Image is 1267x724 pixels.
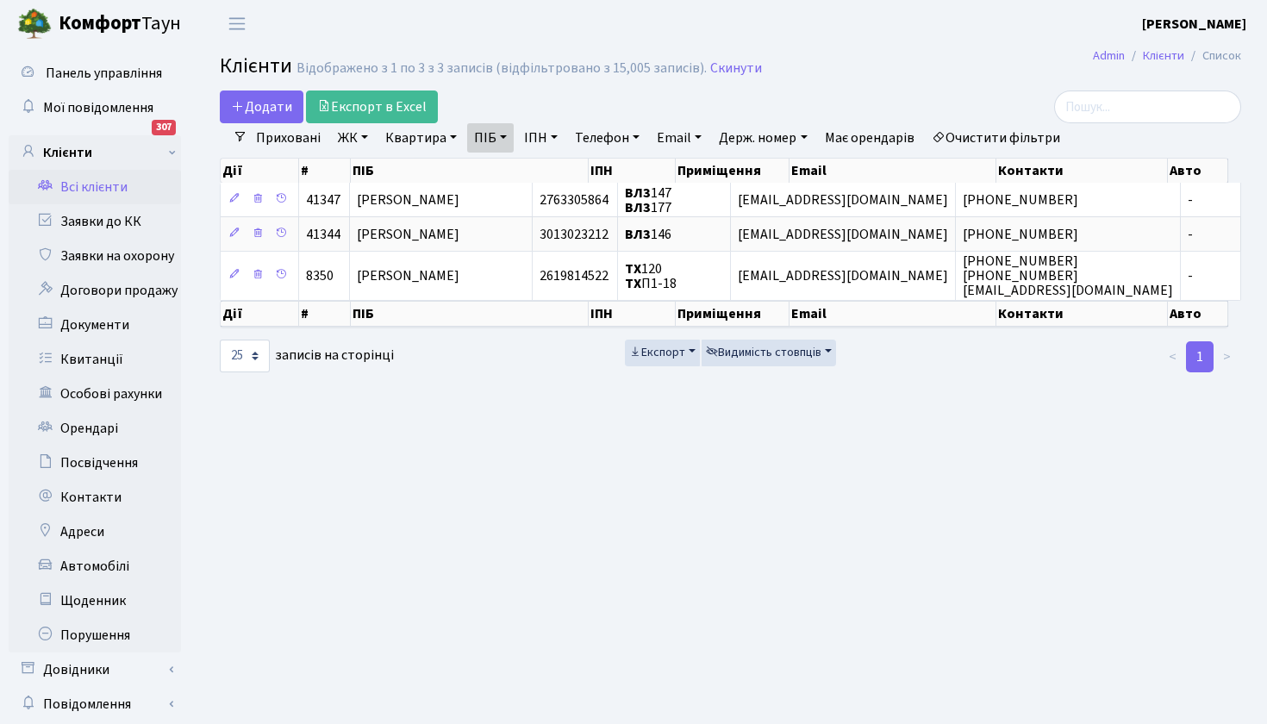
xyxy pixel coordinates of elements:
span: 120 П1-18 [625,259,677,293]
a: Квитанції [9,342,181,377]
a: Порушення [9,618,181,652]
a: Особові рахунки [9,377,181,411]
a: Квартира [378,123,464,153]
span: Клієнти [220,51,292,81]
a: Всі клієнти [9,170,181,204]
span: [EMAIL_ADDRESS][DOMAIN_NAME] [738,190,948,209]
th: # [299,159,350,183]
a: Експорт в Excel [306,90,438,123]
div: 307 [152,120,176,135]
a: Клієнти [9,135,181,170]
th: Дії [221,159,299,183]
button: Експорт [625,340,700,366]
a: Повідомлення [9,687,181,721]
th: Приміщення [676,301,790,327]
span: 146 [625,225,671,244]
a: Щоденник [9,584,181,618]
span: [PHONE_NUMBER] [963,190,1078,209]
a: Телефон [568,123,646,153]
img: logo.png [17,7,52,41]
a: Має орендарів [818,123,921,153]
a: Email [650,123,708,153]
span: Таун [59,9,181,39]
b: ВЛ3 [625,225,651,244]
button: Переключити навігацію [215,9,259,38]
th: Email [790,159,995,183]
a: Адреси [9,515,181,549]
a: Посвідчення [9,446,181,480]
th: Дії [221,301,299,327]
b: ТХ [625,274,641,293]
a: ІПН [517,123,565,153]
span: Видимість стовпців [706,344,821,361]
span: 3013023212 [540,225,609,244]
th: Приміщення [676,159,790,183]
a: Орендарі [9,411,181,446]
a: Автомобілі [9,549,181,584]
span: Мої повідомлення [43,98,153,117]
span: Панель управління [46,64,162,83]
span: 41347 [306,190,340,209]
span: 147 177 [625,184,671,217]
div: Відображено з 1 по 3 з 3 записів (відфільтровано з 15,005 записів). [296,60,707,77]
b: ТХ [625,259,641,278]
span: 2619814522 [540,266,609,285]
a: ЖК [331,123,375,153]
a: Admin [1093,47,1125,65]
a: Заявки на охорону [9,239,181,273]
span: [EMAIL_ADDRESS][DOMAIN_NAME] [738,266,948,285]
span: - [1188,225,1193,244]
th: Контакти [996,301,1169,327]
span: [PHONE_NUMBER] [PHONE_NUMBER] [EMAIL_ADDRESS][DOMAIN_NAME] [963,252,1173,300]
a: Приховані [249,123,328,153]
a: Мої повідомлення307 [9,90,181,125]
th: Контакти [996,159,1169,183]
a: Панель управління [9,56,181,90]
th: # [299,301,350,327]
th: ПІБ [351,301,589,327]
th: ІПН [589,301,676,327]
nav: breadcrumb [1067,38,1267,74]
a: Клієнти [1143,47,1184,65]
span: Додати [231,97,292,116]
span: - [1188,266,1193,285]
a: Держ. номер [712,123,814,153]
a: Заявки до КК [9,204,181,239]
span: [EMAIL_ADDRESS][DOMAIN_NAME] [738,225,948,244]
a: ПІБ [467,123,514,153]
th: Авто [1168,159,1228,183]
select: записів на сторінці [220,340,270,372]
li: Список [1184,47,1241,66]
span: [PERSON_NAME] [357,225,459,244]
span: - [1188,190,1193,209]
b: ВЛ3 [625,198,651,217]
b: ВЛ3 [625,184,651,203]
a: Додати [220,90,303,123]
b: Комфорт [59,9,141,37]
button: Видимість стовпців [702,340,836,366]
span: 8350 [306,266,334,285]
th: ІПН [589,159,676,183]
span: [PHONE_NUMBER] [963,225,1078,244]
th: Авто [1168,301,1228,327]
a: Контакти [9,480,181,515]
a: Довідники [9,652,181,687]
span: [PERSON_NAME] [357,266,459,285]
label: записів на сторінці [220,340,394,372]
span: Експорт [629,344,685,361]
a: Очистити фільтри [925,123,1067,153]
span: [PERSON_NAME] [357,190,459,209]
a: Документи [9,308,181,342]
span: 41344 [306,225,340,244]
a: Скинути [710,60,762,77]
a: Договори продажу [9,273,181,308]
b: [PERSON_NAME] [1142,15,1246,34]
th: Email [790,301,995,327]
a: [PERSON_NAME] [1142,14,1246,34]
span: 2763305864 [540,190,609,209]
a: 1 [1186,341,1214,372]
input: Пошук... [1054,90,1241,123]
th: ПІБ [351,159,589,183]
